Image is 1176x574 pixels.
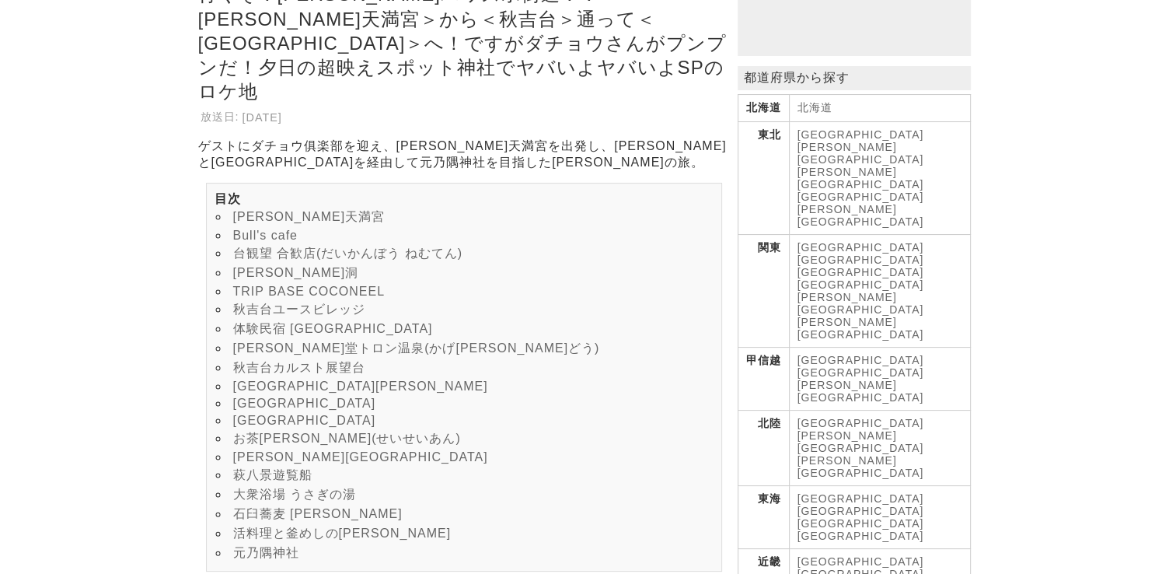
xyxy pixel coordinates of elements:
[242,109,283,125] td: [DATE]
[233,414,376,427] a: [GEOGRAPHIC_DATA]
[233,432,461,445] a: お茶[PERSON_NAME](せいせいあん)
[797,291,924,316] a: [PERSON_NAME][GEOGRAPHIC_DATA]
[797,128,924,141] a: [GEOGRAPHIC_DATA]
[233,488,356,501] a: 大衆浴場 うさぎの湯
[233,361,365,374] a: 秋吉台カルスト展望台
[797,417,924,429] a: [GEOGRAPHIC_DATA]
[233,285,386,298] a: TRIP BASE COCONEEL
[233,380,488,393] a: [GEOGRAPHIC_DATA][PERSON_NAME]
[797,530,924,542] a: [GEOGRAPHIC_DATA]
[797,454,924,479] a: [PERSON_NAME][GEOGRAPHIC_DATA]
[738,95,789,122] th: 北海道
[797,316,897,328] a: [PERSON_NAME]
[233,229,298,242] a: Bull's cafe
[797,366,924,379] a: [GEOGRAPHIC_DATA]
[738,122,789,235] th: 東北
[233,397,376,410] a: [GEOGRAPHIC_DATA]
[797,101,832,114] a: 北海道
[233,468,312,481] a: 萩八景遊覧船
[797,191,924,203] a: [GEOGRAPHIC_DATA]
[233,507,403,520] a: 石臼蕎麦 [PERSON_NAME]
[233,341,600,355] a: [PERSON_NAME]堂トロン温泉(かげ[PERSON_NAME]どう)
[233,546,299,559] a: 元乃隅神社
[738,235,789,348] th: 関東
[797,203,924,228] a: [PERSON_NAME][GEOGRAPHIC_DATA]
[797,354,924,366] a: [GEOGRAPHIC_DATA]
[233,247,463,260] a: 台観望 合歓店(だいかんぼう ねむてん)
[797,505,924,517] a: [GEOGRAPHIC_DATA]
[233,527,452,540] a: 活料理と釜めしの[PERSON_NAME]
[738,348,789,411] th: 甲信越
[738,66,971,90] p: 都道府県から探す
[797,328,924,341] a: [GEOGRAPHIC_DATA]
[797,254,924,266] a: [GEOGRAPHIC_DATA]
[233,266,359,279] a: [PERSON_NAME]洞
[797,492,924,505] a: [GEOGRAPHIC_DATA]
[738,411,789,486] th: 北陸
[233,303,365,316] a: 秋吉台ユースビレッジ
[797,141,924,166] a: [PERSON_NAME][GEOGRAPHIC_DATA]
[233,322,433,335] a: 体験民宿 [GEOGRAPHIC_DATA]
[198,138,730,171] p: ゲストにダチョウ俱楽部を迎え、[PERSON_NAME]天満宮を出発し、[PERSON_NAME]と[GEOGRAPHIC_DATA]を経由して元乃隅神社を目指した[PERSON_NAME]の旅。
[200,109,240,125] th: 放送日:
[797,517,924,530] a: [GEOGRAPHIC_DATA]
[797,266,924,278] a: [GEOGRAPHIC_DATA]
[233,450,488,464] a: [PERSON_NAME][GEOGRAPHIC_DATA]
[738,486,789,549] th: 東海
[797,379,924,404] a: [PERSON_NAME][GEOGRAPHIC_DATA]
[797,278,924,291] a: [GEOGRAPHIC_DATA]
[797,241,924,254] a: [GEOGRAPHIC_DATA]
[797,429,924,454] a: [PERSON_NAME][GEOGRAPHIC_DATA]
[797,555,924,568] a: [GEOGRAPHIC_DATA]
[797,166,924,191] a: [PERSON_NAME][GEOGRAPHIC_DATA]
[233,210,386,223] a: [PERSON_NAME]天満宮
